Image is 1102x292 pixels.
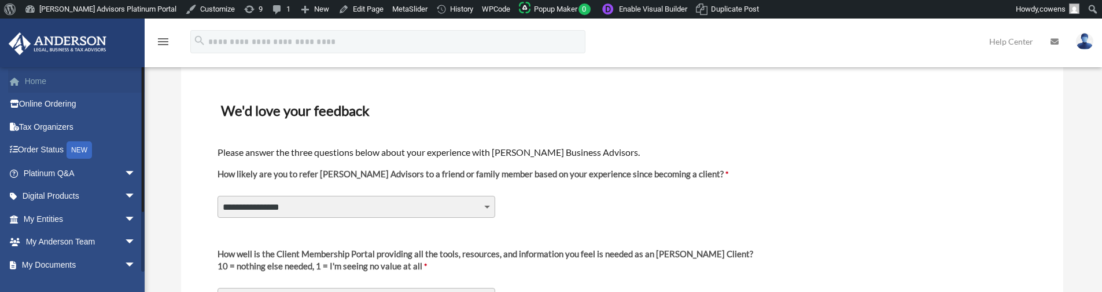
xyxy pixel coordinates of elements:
[193,34,206,47] i: search
[8,207,153,231] a: My Entitiesarrow_drop_down
[8,70,153,93] a: Home
[124,207,148,231] span: arrow_drop_down
[67,141,92,159] div: NEW
[8,231,153,254] a: My Anderson Teamarrow_drop_down
[981,19,1042,64] a: Help Center
[8,185,153,208] a: Digital Productsarrow_drop_down
[1040,5,1066,13] span: cowens
[156,39,170,49] a: menu
[218,146,1027,159] h4: Please answer the three questions below about your experience with [PERSON_NAME] Business Advisors.
[218,168,728,189] label: How likely are you to refer [PERSON_NAME] Advisors to a friend or family member based on your exp...
[8,162,153,185] a: Platinum Q&Aarrow_drop_down
[124,162,148,185] span: arrow_drop_down
[218,248,753,282] label: 10 = nothing else needed, 1 = I'm seeing no value at all
[216,98,1028,123] h3: We'd love your feedback
[578,3,591,15] span: 0
[8,253,153,276] a: My Documentsarrow_drop_down
[8,93,153,116] a: Online Ordering
[8,115,153,138] a: Tax Organizers
[218,248,753,260] div: How well is the Client Membership Portal providing all the tools, resources, and information you ...
[8,138,153,162] a: Order StatusNEW
[1076,33,1093,50] img: User Pic
[124,185,148,209] span: arrow_drop_down
[156,35,170,49] i: menu
[124,231,148,254] span: arrow_drop_down
[124,253,148,277] span: arrow_drop_down
[5,32,110,55] img: Anderson Advisors Platinum Portal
